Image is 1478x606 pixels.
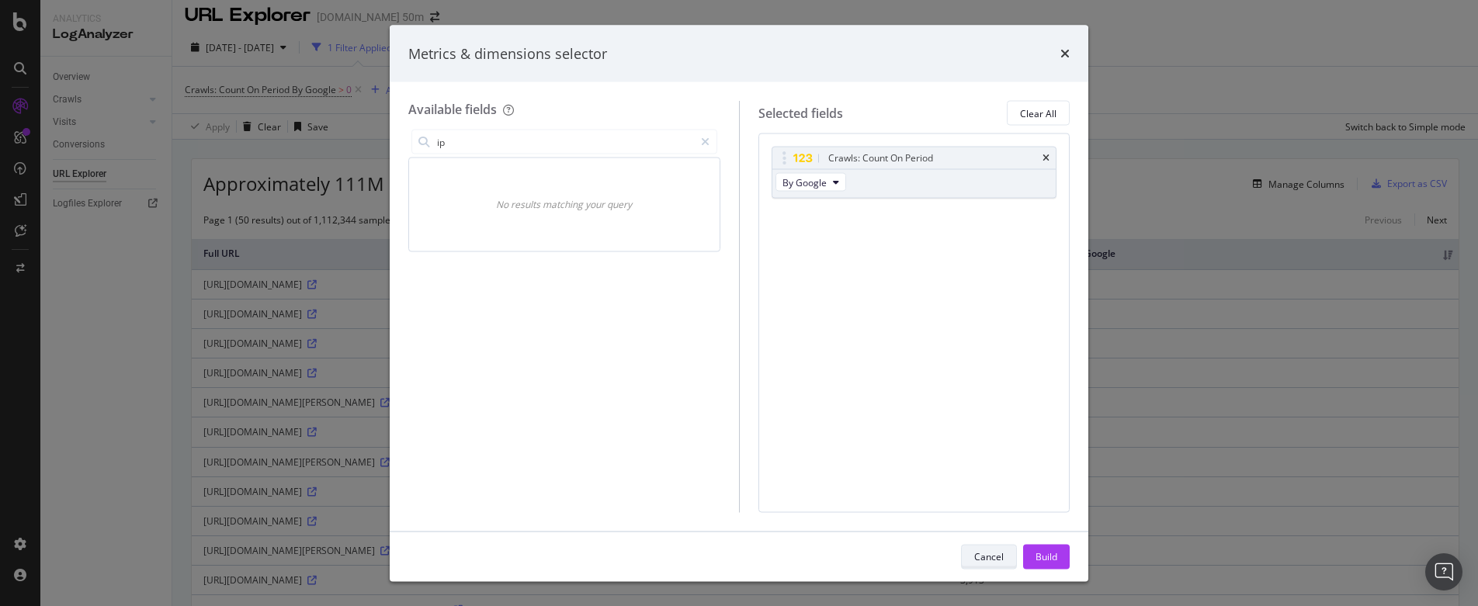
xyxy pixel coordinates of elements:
div: Open Intercom Messenger [1425,553,1462,590]
button: Clear All [1007,101,1070,126]
input: Search by field name [435,130,694,154]
div: Crawls: Count On PeriodtimesBy Google [772,147,1057,199]
div: Selected fields [758,104,843,122]
span: By Google [782,175,827,189]
button: Cancel [961,544,1017,569]
div: Clear All [1020,106,1056,119]
div: Cancel [974,549,1004,563]
button: By Google [775,173,846,192]
div: Build [1036,549,1057,563]
div: Crawls: Count On Period [828,151,933,166]
div: No results matching your query [487,198,641,211]
div: Available fields [408,101,497,118]
div: times [1043,154,1050,163]
div: modal [390,25,1088,581]
div: times [1060,43,1070,64]
div: Metrics & dimensions selector [408,43,607,64]
button: Build [1023,544,1070,569]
